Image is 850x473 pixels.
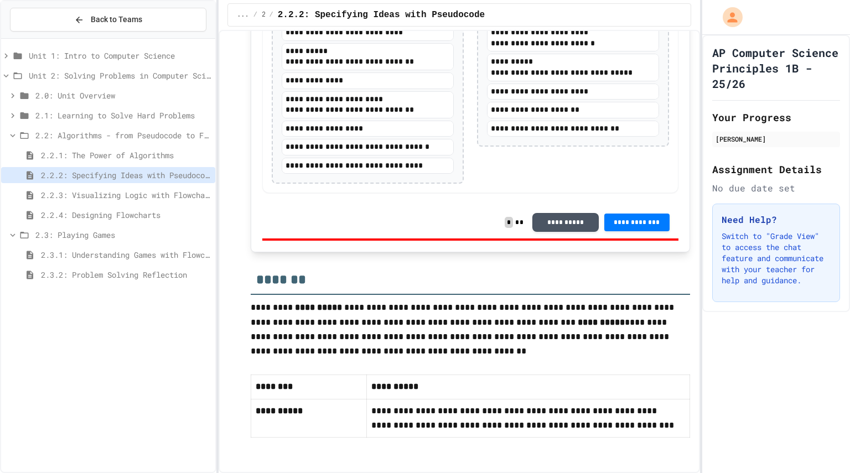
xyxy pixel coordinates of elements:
[35,229,211,241] span: 2.3: Playing Games
[262,11,265,19] span: 2.2: Algorithms - from Pseudocode to Flowcharts
[41,269,211,280] span: 2.3.2: Problem Solving Reflection
[237,11,249,19] span: ...
[41,209,211,221] span: 2.2.4: Designing Flowcharts
[269,11,273,19] span: /
[711,4,745,30] div: My Account
[41,149,211,161] span: 2.2.1: The Power of Algorithms
[278,8,485,22] span: 2.2.2: Specifying Ideas with Pseudocode
[41,249,211,261] span: 2.3.1: Understanding Games with Flowcharts
[722,231,831,286] p: Switch to "Grade View" to access the chat feature and communicate with your teacher for help and ...
[35,90,211,101] span: 2.0: Unit Overview
[10,8,206,32] button: Back to Teams
[29,70,211,81] span: Unit 2: Solving Problems in Computer Science
[712,181,840,195] div: No due date set
[712,110,840,125] h2: Your Progress
[29,50,211,61] span: Unit 1: Intro to Computer Science
[253,11,257,19] span: /
[41,169,211,181] span: 2.2.2: Specifying Ideas with Pseudocode
[35,110,211,121] span: 2.1: Learning to Solve Hard Problems
[41,189,211,201] span: 2.2.3: Visualizing Logic with Flowcharts
[716,134,837,144] div: [PERSON_NAME]
[712,45,840,91] h1: AP Computer Science Principles 1B - 25/26
[91,14,142,25] span: Back to Teams
[722,213,831,226] h3: Need Help?
[712,162,840,177] h2: Assignment Details
[35,129,211,141] span: 2.2: Algorithms - from Pseudocode to Flowcharts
